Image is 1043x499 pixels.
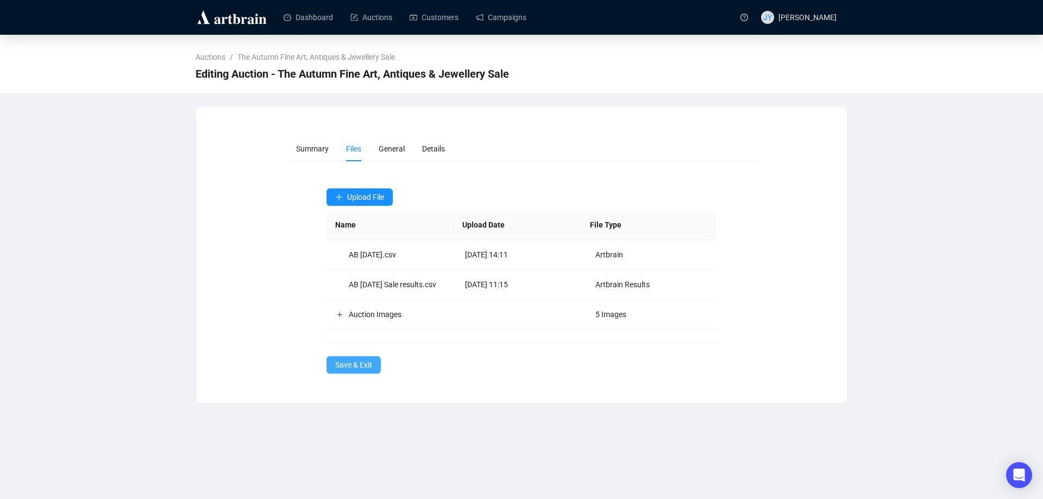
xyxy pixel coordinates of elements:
[740,14,748,21] span: question-circle
[235,51,397,63] a: The Autumn Fine Art, Antiques & Jewellery Sale
[193,51,228,63] a: Auctions
[196,65,509,83] span: Editing Auction - The Autumn Fine Art, Antiques & Jewellery Sale
[595,310,626,319] span: 5 Images
[296,144,329,153] span: Summary
[422,144,445,153] span: Details
[326,270,457,300] td: AB [DATE] Sale results.csv
[335,359,372,371] span: Save & Exit
[335,193,343,201] span: plus
[1006,462,1032,488] div: Open Intercom Messenger
[581,210,709,240] th: File Type
[456,240,587,270] td: [DATE] 14:11
[347,193,384,201] span: Upload File
[230,51,233,63] li: /
[326,300,457,330] td: Auction Images
[778,13,837,22] span: [PERSON_NAME]
[326,188,393,206] button: Upload File
[326,210,454,240] th: Name
[410,3,458,31] a: Customers
[196,9,268,26] img: logo
[763,11,772,23] span: JY
[476,3,526,31] a: Campaigns
[326,240,457,270] td: AB [DATE].csv
[595,280,650,289] span: Artbrain Results
[326,356,381,374] button: Save & Exit
[456,270,587,300] td: [DATE] 11:15
[454,210,581,240] th: Upload Date
[284,3,333,31] a: Dashboard
[335,310,344,319] button: Expand row
[350,3,392,31] a: Auctions
[595,250,623,259] span: Artbrain
[379,144,405,153] span: General
[346,144,361,153] span: Files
